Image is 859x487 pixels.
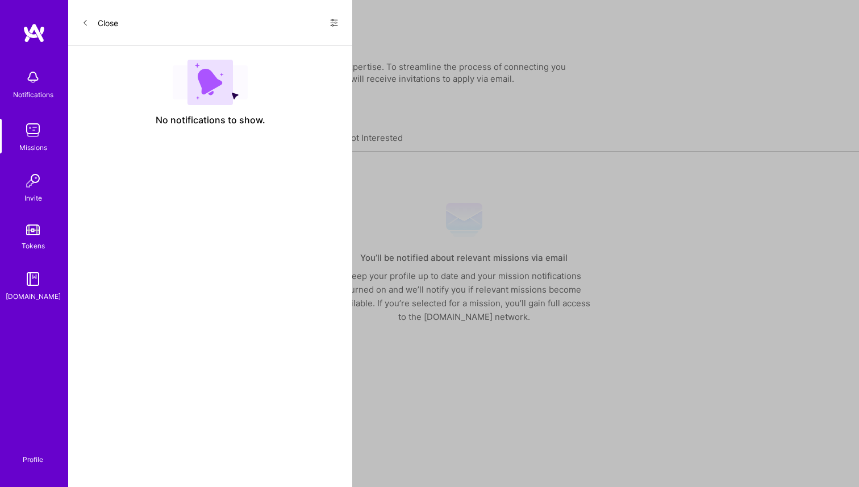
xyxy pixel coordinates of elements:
[19,141,47,153] div: Missions
[22,240,45,252] div: Tokens
[23,23,45,43] img: logo
[22,169,44,192] img: Invite
[19,442,47,464] a: Profile
[22,268,44,290] img: guide book
[173,60,248,105] img: empty
[22,119,44,141] img: teamwork
[82,14,118,32] button: Close
[26,224,40,235] img: tokens
[22,66,44,89] img: bell
[156,114,265,126] span: No notifications to show.
[24,192,42,204] div: Invite
[6,290,61,302] div: [DOMAIN_NAME]
[23,453,43,464] div: Profile
[13,89,53,101] div: Notifications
